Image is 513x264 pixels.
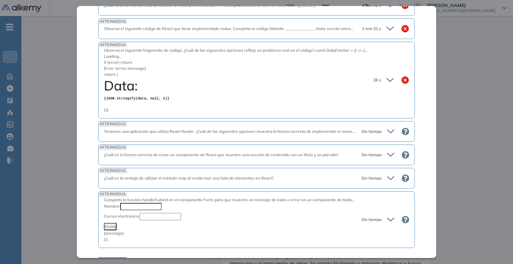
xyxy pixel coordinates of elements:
[99,121,127,126] span: INTERMEDIA
[373,77,381,83] span: 36 s
[104,96,368,101] pre: {JSON.stringify(data, null, 2)}
[99,168,127,173] span: INTERMEDIA
[104,77,368,93] h1: Data:
[99,192,127,197] span: INTERMEDIA
[361,128,382,135] span: Sin tiempo
[99,145,127,150] span: INTERMEDIA
[104,203,162,210] label: Nombre:
[104,230,356,236] p: {message}
[104,129,374,134] span: Tenemos una aplicación que utiliza React Router. ¿Cuál de las siguientes opciones muestra la form...
[104,176,274,181] span: ¿Cuál es la ventaja de utilizar el método map al renderizar una lista de elementos en React?
[361,152,382,158] span: Sin tiempo
[104,65,368,71] p: Error: {error.message}
[361,175,382,181] span: Sin tiempo
[362,26,381,32] span: 1 min 31 s
[104,223,117,230] button: Enviar
[104,152,338,157] span: ¿Cuál es la forma correcta de crear un componente de React que muestre una sección de contenido c...
[104,53,368,59] p: Loading...
[361,217,382,223] span: Sin tiempo
[99,42,127,47] span: INTERMEDIA
[99,19,127,24] span: INTERMEDIA
[104,213,181,220] label: Correo electrónico:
